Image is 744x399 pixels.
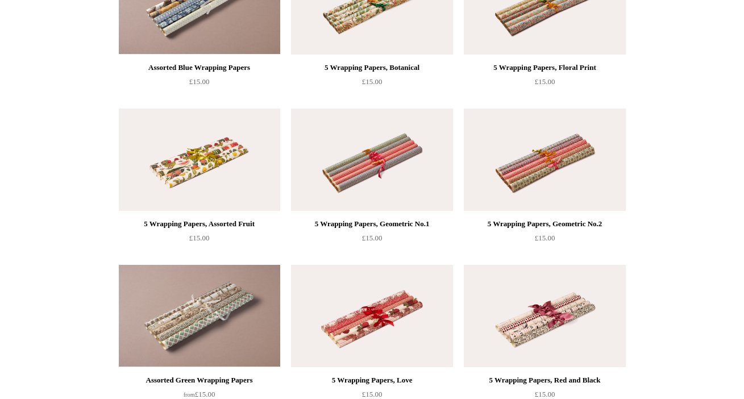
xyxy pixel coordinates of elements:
a: 5 Wrapping Papers, Geometric No.2 5 Wrapping Papers, Geometric No.2 [464,109,625,211]
img: 5 Wrapping Papers, Geometric No.2 [464,109,625,211]
span: £15.00 [184,390,215,398]
a: 5 Wrapping Papers, Assorted Fruit 5 Wrapping Papers, Assorted Fruit [119,109,280,211]
div: 5 Wrapping Papers, Botanical [294,61,450,74]
span: from [184,392,195,398]
a: Assorted Green Wrapping Papers Assorted Green Wrapping Papers [119,265,280,367]
span: £15.00 [362,77,383,86]
a: Assorted Blue Wrapping Papers £15.00 [119,61,280,107]
a: 5 Wrapping Papers, Love 5 Wrapping Papers, Love [291,265,452,367]
div: Assorted Green Wrapping Papers [122,373,277,387]
div: 5 Wrapping Papers, Geometric No.2 [467,217,622,231]
div: Assorted Blue Wrapping Papers [122,61,277,74]
span: £15.00 [189,234,210,242]
a: 5 Wrapping Papers, Geometric No.1 £15.00 [291,217,452,264]
span: £15.00 [535,234,555,242]
a: 5 Wrapping Papers, Botanical £15.00 [291,61,452,107]
img: 5 Wrapping Papers, Red and Black [464,265,625,367]
div: 5 Wrapping Papers, Assorted Fruit [122,217,277,231]
img: 5 Wrapping Papers, Assorted Fruit [119,109,280,211]
a: 5 Wrapping Papers, Red and Black 5 Wrapping Papers, Red and Black [464,265,625,367]
img: 5 Wrapping Papers, Love [291,265,452,367]
a: 5 Wrapping Papers, Floral Print £15.00 [464,61,625,107]
div: 5 Wrapping Papers, Floral Print [467,61,622,74]
img: Assorted Green Wrapping Papers [119,265,280,367]
a: 5 Wrapping Papers, Geometric No.1 5 Wrapping Papers, Geometric No.1 [291,109,452,211]
div: 5 Wrapping Papers, Love [294,373,450,387]
span: £15.00 [362,234,383,242]
div: 5 Wrapping Papers, Red and Black [467,373,622,387]
a: 5 Wrapping Papers, Geometric No.2 £15.00 [464,217,625,264]
a: 5 Wrapping Papers, Assorted Fruit £15.00 [119,217,280,264]
div: 5 Wrapping Papers, Geometric No.1 [294,217,450,231]
span: £15.00 [535,390,555,398]
img: 5 Wrapping Papers, Geometric No.1 [291,109,452,211]
span: £15.00 [362,390,383,398]
span: £15.00 [535,77,555,86]
span: £15.00 [189,77,210,86]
